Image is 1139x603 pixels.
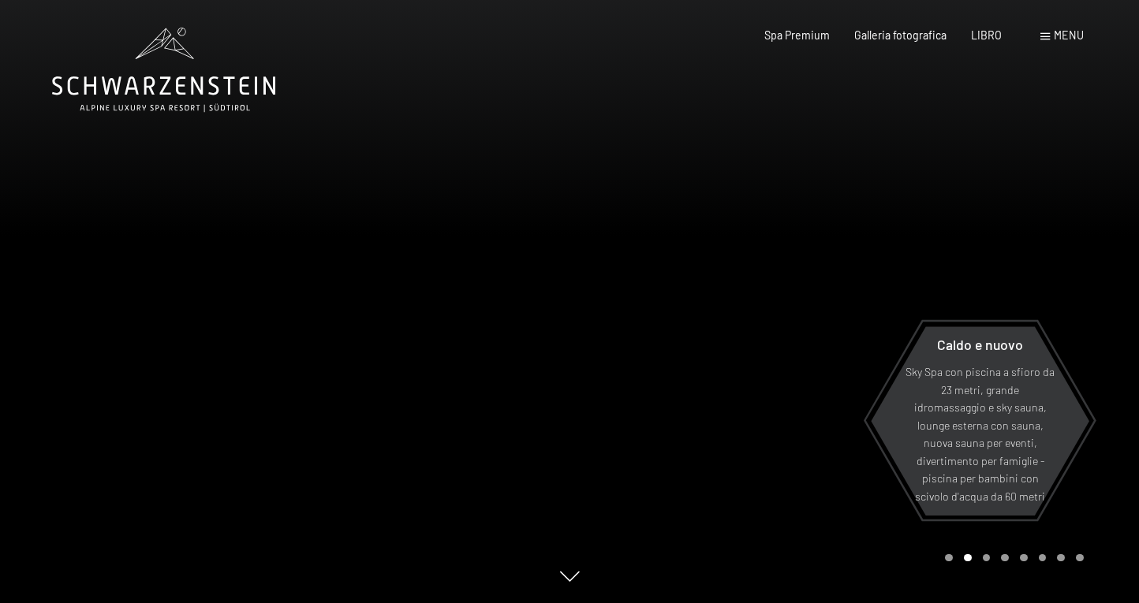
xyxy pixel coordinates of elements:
[1054,28,1084,42] font: menu
[870,326,1090,516] a: Caldo e nuovo Sky Spa con piscina a sfioro da 23 metri, grande idromassaggio e sky sauna, lounge ...
[937,336,1023,353] font: Caldo e nuovo
[1057,554,1065,562] div: Carosello Pagina 7
[1076,554,1084,562] div: Pagina 8 della giostra
[971,28,1002,42] a: LIBRO
[939,554,1083,562] div: Paginazione carosello
[983,554,991,562] div: Pagina 3 della giostra
[1001,554,1009,562] div: Pagina 4 del carosello
[854,28,947,42] a: Galleria fotografica
[906,365,1055,503] font: Sky Spa con piscina a sfioro da 23 metri, grande idromassaggio e sky sauna, lounge esterna con sa...
[964,554,972,562] div: Pagina Carosello 2 (Diapositiva corrente)
[1020,554,1028,562] div: Pagina 5 della giostra
[945,554,953,562] div: Pagina carosello 1
[764,28,830,42] a: Spa Premium
[1039,554,1047,562] div: Pagina 6 della giostra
